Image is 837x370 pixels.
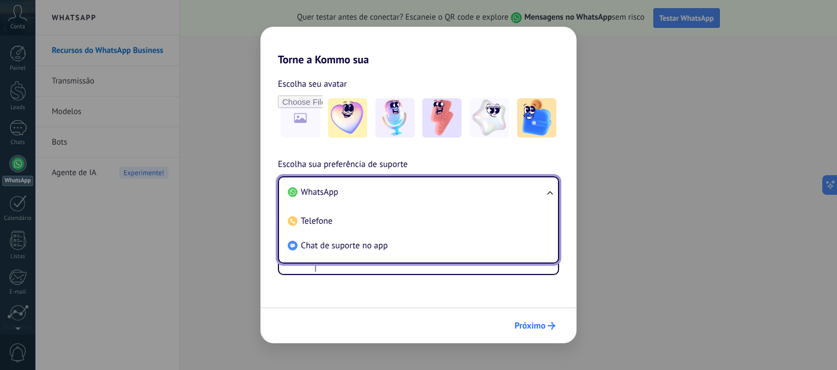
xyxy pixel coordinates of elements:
[470,98,509,138] img: -4.jpeg
[510,317,560,335] button: Próximo
[301,240,388,251] span: Chat de suporte no app
[517,98,556,138] img: -5.jpeg
[514,322,545,330] span: Próximo
[301,187,338,198] span: WhatsApp
[301,216,332,226] span: Telefone
[375,98,415,138] img: -2.jpeg
[328,98,367,138] img: -1.jpeg
[260,27,577,66] h2: Torne a Kommo sua
[278,77,347,91] span: Escolha seu avatar
[278,158,408,172] span: Escolha sua preferência de suporte
[422,98,462,138] img: -3.jpeg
